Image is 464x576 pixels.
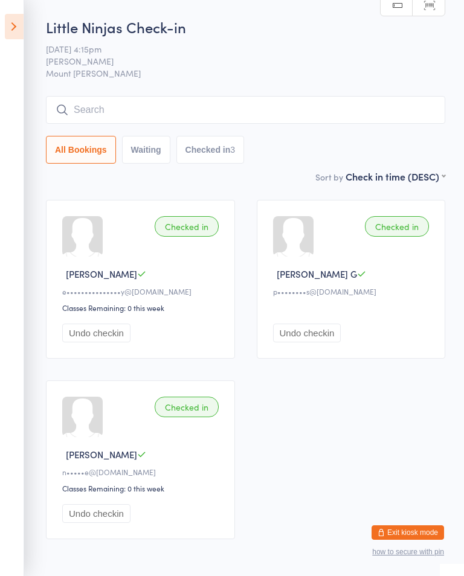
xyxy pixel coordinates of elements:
[62,324,130,342] button: Undo checkin
[277,267,357,280] span: [PERSON_NAME] G
[122,136,170,164] button: Waiting
[62,504,130,523] button: Undo checkin
[372,548,444,556] button: how to secure with pin
[46,67,445,79] span: Mount [PERSON_NAME]
[273,286,433,296] div: p••••••••s@[DOMAIN_NAME]
[62,286,222,296] div: e•••••••••••••••y@[DOMAIN_NAME]
[365,216,429,237] div: Checked in
[62,483,222,493] div: Classes Remaining: 0 this week
[46,96,445,124] input: Search
[46,17,445,37] h2: Little Ninjas Check-in
[315,171,343,183] label: Sort by
[62,467,222,477] div: n•••••e@[DOMAIN_NAME]
[46,43,427,55] span: [DATE] 4:15pm
[66,448,137,461] span: [PERSON_NAME]
[176,136,245,164] button: Checked in3
[46,55,427,67] span: [PERSON_NAME]
[62,302,222,313] div: Classes Remaining: 0 this week
[372,525,444,540] button: Exit kiosk mode
[46,136,116,164] button: All Bookings
[230,145,235,155] div: 3
[155,216,219,237] div: Checked in
[66,267,137,280] span: [PERSON_NAME]
[346,170,445,183] div: Check in time (DESC)
[273,324,341,342] button: Undo checkin
[155,397,219,417] div: Checked in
